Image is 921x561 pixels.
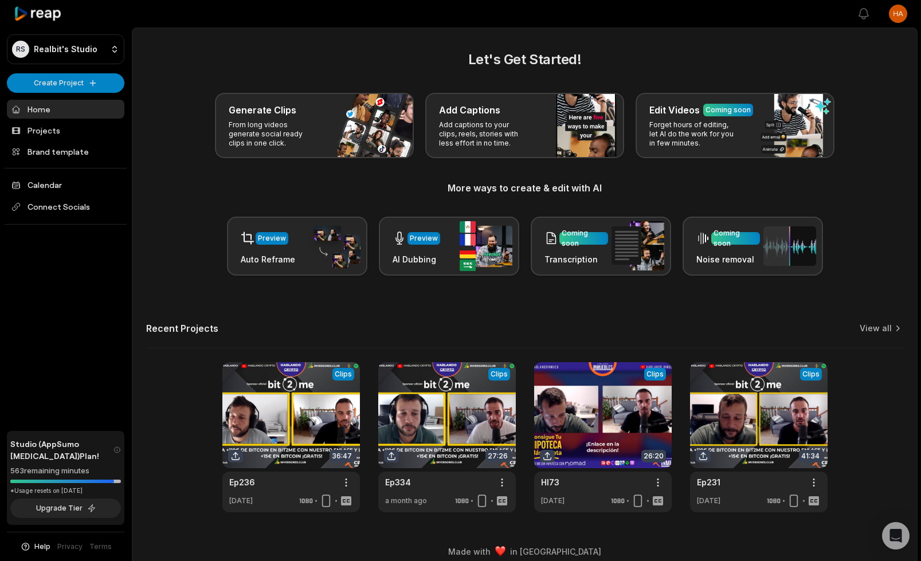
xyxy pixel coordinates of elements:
[146,323,218,334] h2: Recent Projects
[7,100,124,119] a: Home
[20,542,50,552] button: Help
[258,233,286,244] div: Preview
[714,228,758,249] div: Coming soon
[10,438,113,462] span: Studio (AppSumo [MEDICAL_DATA]) Plan!
[410,233,438,244] div: Preview
[393,253,440,265] h3: AI Dubbing
[495,546,505,556] img: heart emoji
[763,226,816,266] img: noise_removal.png
[7,142,124,161] a: Brand template
[649,103,700,117] h3: Edit Videos
[562,228,606,249] div: Coming soon
[10,487,121,495] div: *Usage resets on [DATE]
[34,542,50,552] span: Help
[146,49,903,70] h2: Let's Get Started!
[229,476,255,488] a: Ep236
[7,175,124,194] a: Calendar
[696,253,760,265] h3: Noise removal
[860,323,892,334] a: View all
[882,522,910,550] div: Open Intercom Messenger
[439,120,528,148] p: Add captions to your clips, reels, stories with less effort in no time.
[7,197,124,217] span: Connect Socials
[460,221,512,271] img: ai_dubbing.png
[12,41,29,58] div: RS
[706,105,751,115] div: Coming soon
[544,253,608,265] h3: Transcription
[385,476,411,488] a: Ep334
[57,542,83,552] a: Privacy
[308,224,360,269] img: auto_reframe.png
[10,499,121,518] button: Upgrade Tier
[697,476,720,488] a: Ep231
[146,181,903,195] h3: More ways to create & edit with AI
[7,121,124,140] a: Projects
[89,542,112,552] a: Terms
[143,546,907,558] div: Made with in [GEOGRAPHIC_DATA]
[229,103,296,117] h3: Generate Clips
[34,44,97,54] p: Realbit's Studio
[612,221,664,270] img: transcription.png
[7,73,124,93] button: Create Project
[541,476,559,488] a: HI73
[10,465,121,477] div: 563 remaining minutes
[649,120,738,148] p: Forget hours of editing, let AI do the work for you in few minutes.
[439,103,500,117] h3: Add Captions
[241,253,295,265] h3: Auto Reframe
[229,120,318,148] p: From long videos generate social ready clips in one click.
